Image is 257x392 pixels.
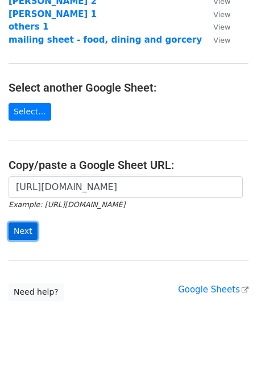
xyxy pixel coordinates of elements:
small: Example: [URL][DOMAIN_NAME] [9,200,125,209]
a: mailing sheet - food, dining and gorcery [9,35,202,45]
a: View [202,35,230,45]
h4: Copy/paste a Google Sheet URL: [9,158,248,172]
a: View [202,22,230,32]
a: Google Sheets [178,284,248,295]
input: Paste your Google Sheet URL here [9,176,243,198]
a: Select... [9,103,51,121]
iframe: Chat Widget [200,337,257,392]
a: Need help? [9,283,64,301]
small: View [213,23,230,31]
a: others 1 [9,22,48,32]
h4: Select another Google Sheet: [9,81,248,94]
input: Next [9,222,38,240]
a: [PERSON_NAME] 1 [9,9,97,19]
a: View [202,9,230,19]
small: View [213,36,230,44]
small: View [213,10,230,19]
